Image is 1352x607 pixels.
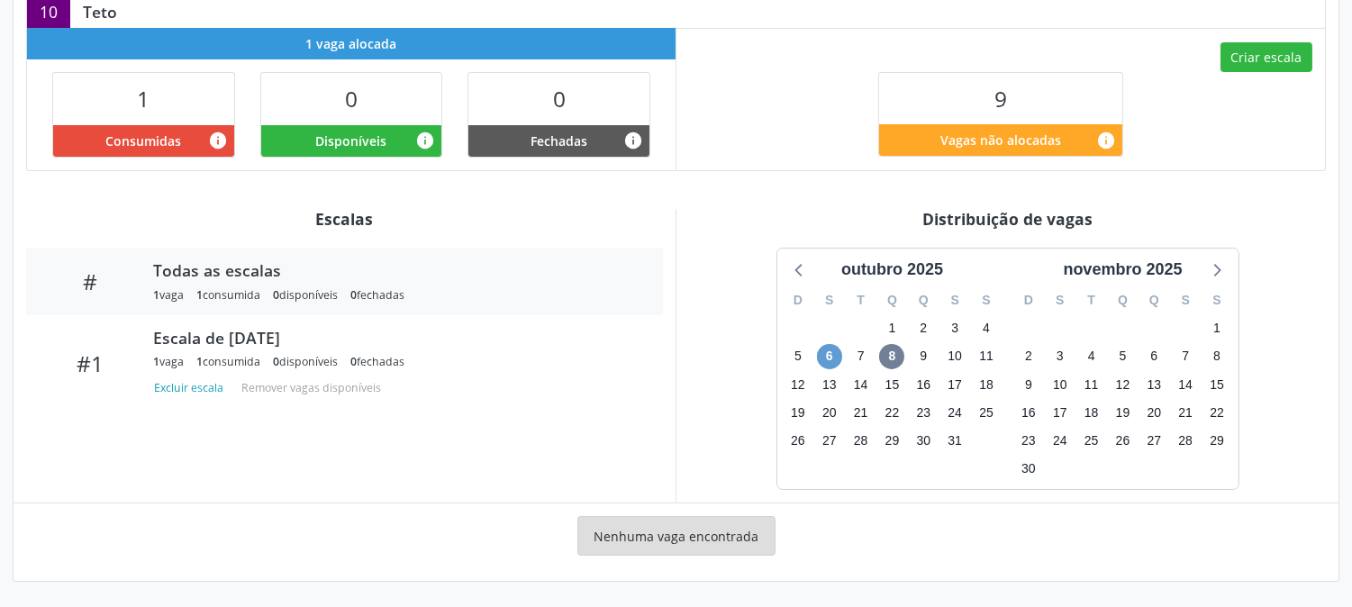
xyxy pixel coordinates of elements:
[1048,372,1073,397] span: segunda-feira, 10 de novembro de 2025
[1016,344,1041,369] span: domingo, 2 de novembro de 2025
[908,286,939,314] div: Q
[153,260,638,280] div: Todas as escalas
[531,131,587,150] span: Fechadas
[1048,400,1073,425] span: segunda-feira, 17 de novembro de 2025
[1141,344,1166,369] span: quinta-feira, 6 de novembro de 2025
[1016,457,1041,482] span: domingo, 30 de novembro de 2025
[153,287,159,303] span: 1
[1141,400,1166,425] span: quinta-feira, 20 de novembro de 2025
[1204,428,1230,453] span: sábado, 29 de novembro de 2025
[974,372,999,397] span: sábado, 18 de outubro de 2025
[879,400,904,425] span: quarta-feira, 22 de outubro de 2025
[208,131,228,150] i: Vagas alocadas que possuem marcações associadas
[153,376,231,400] button: Excluir escala
[27,28,676,59] div: 1 vaga alocada
[1110,344,1135,369] span: quarta-feira, 5 de novembro de 2025
[315,131,386,150] span: Disponíveis
[1079,344,1104,369] span: terça-feira, 4 de novembro de 2025
[1202,286,1233,314] div: S
[834,258,950,282] div: outubro 2025
[939,286,971,314] div: S
[785,400,811,425] span: domingo, 19 de outubro de 2025
[817,400,842,425] span: segunda-feira, 20 de outubro de 2025
[942,344,967,369] span: sexta-feira, 10 de outubro de 2025
[350,287,404,303] div: fechadas
[1110,400,1135,425] span: quarta-feira, 19 de novembro de 2025
[1170,286,1202,314] div: S
[1173,372,1198,397] span: sexta-feira, 14 de novembro de 2025
[911,428,936,453] span: quinta-feira, 30 de outubro de 2025
[415,131,435,150] i: Vagas alocadas e sem marcações associadas
[971,286,1003,314] div: S
[1141,372,1166,397] span: quinta-feira, 13 de novembro de 2025
[153,328,638,348] div: Escala de [DATE]
[1013,286,1045,314] div: D
[879,428,904,453] span: quarta-feira, 29 de outubro de 2025
[1079,428,1104,453] span: terça-feira, 25 de novembro de 2025
[1110,372,1135,397] span: quarta-feira, 12 de novembro de 2025
[785,372,811,397] span: domingo, 12 de outubro de 2025
[1204,372,1230,397] span: sábado, 15 de novembro de 2025
[1141,428,1166,453] span: quinta-feira, 27 de novembro de 2025
[813,286,845,314] div: S
[1110,428,1135,453] span: quarta-feira, 26 de novembro de 2025
[974,344,999,369] span: sábado, 11 de outubro de 2025
[273,287,279,303] span: 0
[1016,372,1041,397] span: domingo, 9 de novembro de 2025
[1016,400,1041,425] span: domingo, 16 de novembro de 2025
[1173,428,1198,453] span: sexta-feira, 28 de novembro de 2025
[817,372,842,397] span: segunda-feira, 13 de outubro de 2025
[153,354,159,369] span: 1
[273,287,338,303] div: disponíveis
[783,286,814,314] div: D
[39,268,141,294] div: #
[845,286,876,314] div: T
[1204,400,1230,425] span: sábado, 22 de novembro de 2025
[350,354,357,369] span: 0
[940,131,1061,149] span: Vagas não alocadas
[911,316,936,341] span: quinta-feira, 2 de outubro de 2025
[1096,131,1116,150] i: Quantidade de vagas restantes do teto de vagas
[1056,258,1189,282] div: novembro 2025
[196,354,260,369] div: consumida
[1107,286,1139,314] div: Q
[196,287,260,303] div: consumida
[689,209,1326,229] div: Distribuição de vagas
[26,209,663,229] div: Escalas
[137,84,150,113] span: 1
[942,400,967,425] span: sexta-feira, 24 de outubro de 2025
[911,400,936,425] span: quinta-feira, 23 de outubro de 2025
[876,286,908,314] div: Q
[879,344,904,369] span: quarta-feira, 8 de outubro de 2025
[350,354,404,369] div: fechadas
[1048,428,1073,453] span: segunda-feira, 24 de novembro de 2025
[153,287,184,303] div: vaga
[39,350,141,376] div: #1
[273,354,338,369] div: disponíveis
[785,344,811,369] span: domingo, 5 de outubro de 2025
[196,287,203,303] span: 1
[196,354,203,369] span: 1
[1173,344,1198,369] span: sexta-feira, 7 de novembro de 2025
[1173,400,1198,425] span: sexta-feira, 21 de novembro de 2025
[817,344,842,369] span: segunda-feira, 6 de outubro de 2025
[848,400,874,425] span: terça-feira, 21 de outubro de 2025
[879,372,904,397] span: quarta-feira, 15 de outubro de 2025
[1079,400,1104,425] span: terça-feira, 18 de novembro de 2025
[1044,286,1075,314] div: S
[974,316,999,341] span: sábado, 4 de outubro de 2025
[153,354,184,369] div: vaga
[848,428,874,453] span: terça-feira, 28 de outubro de 2025
[1220,42,1312,73] button: Criar escala
[273,354,279,369] span: 0
[942,428,967,453] span: sexta-feira, 31 de outubro de 2025
[879,316,904,341] span: quarta-feira, 1 de outubro de 2025
[1048,344,1073,369] span: segunda-feira, 3 de novembro de 2025
[1204,344,1230,369] span: sábado, 8 de novembro de 2025
[105,131,181,150] span: Consumidas
[911,344,936,369] span: quinta-feira, 9 de outubro de 2025
[848,372,874,397] span: terça-feira, 14 de outubro de 2025
[553,84,566,113] span: 0
[911,372,936,397] span: quinta-feira, 16 de outubro de 2025
[1204,316,1230,341] span: sábado, 1 de novembro de 2025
